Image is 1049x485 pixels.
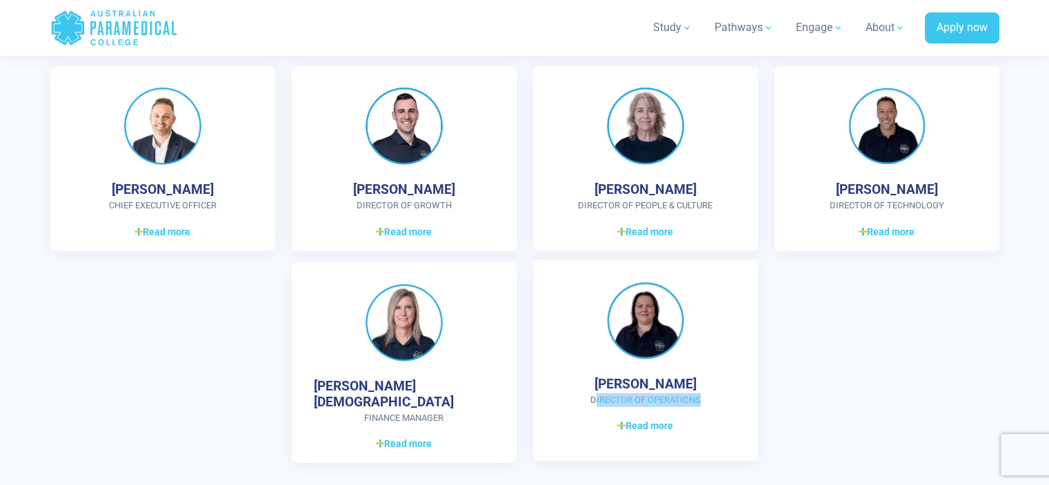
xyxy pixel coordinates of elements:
[595,181,697,197] h4: [PERSON_NAME]
[112,181,214,197] h4: [PERSON_NAME]
[617,419,673,433] span: Read more
[706,8,782,47] a: Pathways
[366,284,443,362] img: Andrea Male
[836,181,938,197] h4: [PERSON_NAME]
[925,12,999,44] a: Apply now
[797,224,977,240] a: Read more
[314,435,494,452] a: Read more
[124,88,201,165] img: Ben Poppy
[857,8,914,47] a: About
[555,199,736,212] span: Director of People & Culture
[134,225,190,239] span: Read more
[555,417,736,434] a: Read more
[376,225,432,239] span: Read more
[314,199,494,212] span: Director of Growth
[607,282,684,359] img: Jodi Weatherall
[788,8,852,47] a: Engage
[797,199,977,212] span: Director of Technology
[555,224,736,240] a: Read more
[848,88,926,165] img: Kieron Mulcahy
[366,88,443,165] img: Stephen Booth
[314,378,494,410] h4: [PERSON_NAME][DEMOGRAPHIC_DATA]
[595,376,697,392] h4: [PERSON_NAME]
[314,224,494,240] a: Read more
[645,8,701,47] a: Study
[314,411,494,425] span: Finance Manager
[555,393,736,407] span: Director of Operations
[376,437,432,451] span: Read more
[353,181,455,197] h4: [PERSON_NAME]
[50,6,178,50] a: Australian Paramedical College
[72,224,253,240] a: Read more
[72,199,253,212] span: CHIEF EXECUTIVE OFFICER
[607,88,684,165] img: Sally Metcalf
[859,225,915,239] span: Read more
[617,225,673,239] span: Read more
